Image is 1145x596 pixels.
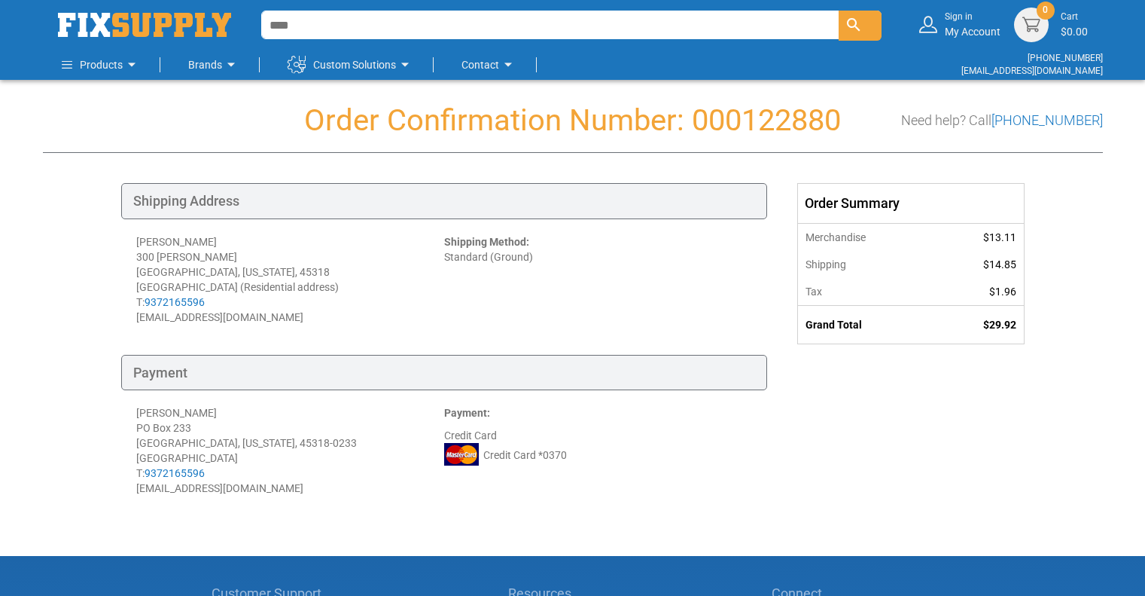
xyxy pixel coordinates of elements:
[983,231,1016,243] span: $13.11
[444,234,752,325] div: Standard (Ground)
[798,251,936,278] th: Shipping
[444,407,490,419] strong: Payment:
[58,13,231,37] a: store logo
[62,50,141,80] a: Products
[798,278,936,306] th: Tax
[121,355,767,391] div: Payment
[444,236,529,248] strong: Shipping Method:
[483,448,567,463] span: Credit Card *0370
[901,113,1103,128] h3: Need help? Call
[991,112,1103,128] a: [PHONE_NUMBER]
[798,184,1024,223] div: Order Summary
[58,13,231,37] img: Fix Industrial Supply
[983,258,1016,270] span: $14.85
[145,296,205,308] a: 9372165596
[1028,53,1103,63] a: [PHONE_NUMBER]
[945,11,1000,38] div: My Account
[1061,26,1088,38] span: $0.00
[1061,11,1088,23] small: Cart
[136,234,444,325] div: [PERSON_NAME] 300 [PERSON_NAME] [GEOGRAPHIC_DATA], [US_STATE], 45318 [GEOGRAPHIC_DATA] (Residenti...
[136,405,444,496] div: [PERSON_NAME] PO Box 233 [GEOGRAPHIC_DATA], [US_STATE], 45318-0233 [GEOGRAPHIC_DATA] T: [EMAIL_AD...
[121,183,767,219] div: Shipping Address
[43,104,1103,137] h1: Order Confirmation Number: 000122880
[983,319,1016,331] span: $29.92
[188,50,240,80] a: Brands
[798,223,936,251] th: Merchandise
[288,50,414,80] a: Custom Solutions
[444,443,479,466] img: MC
[961,66,1103,76] a: [EMAIL_ADDRESS][DOMAIN_NAME]
[945,11,1000,23] small: Sign in
[461,50,517,80] a: Contact
[444,405,752,496] div: Credit Card
[989,286,1016,298] span: $1.96
[805,319,862,331] strong: Grand Total
[145,467,205,479] a: 9372165596
[1043,4,1048,17] span: 0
